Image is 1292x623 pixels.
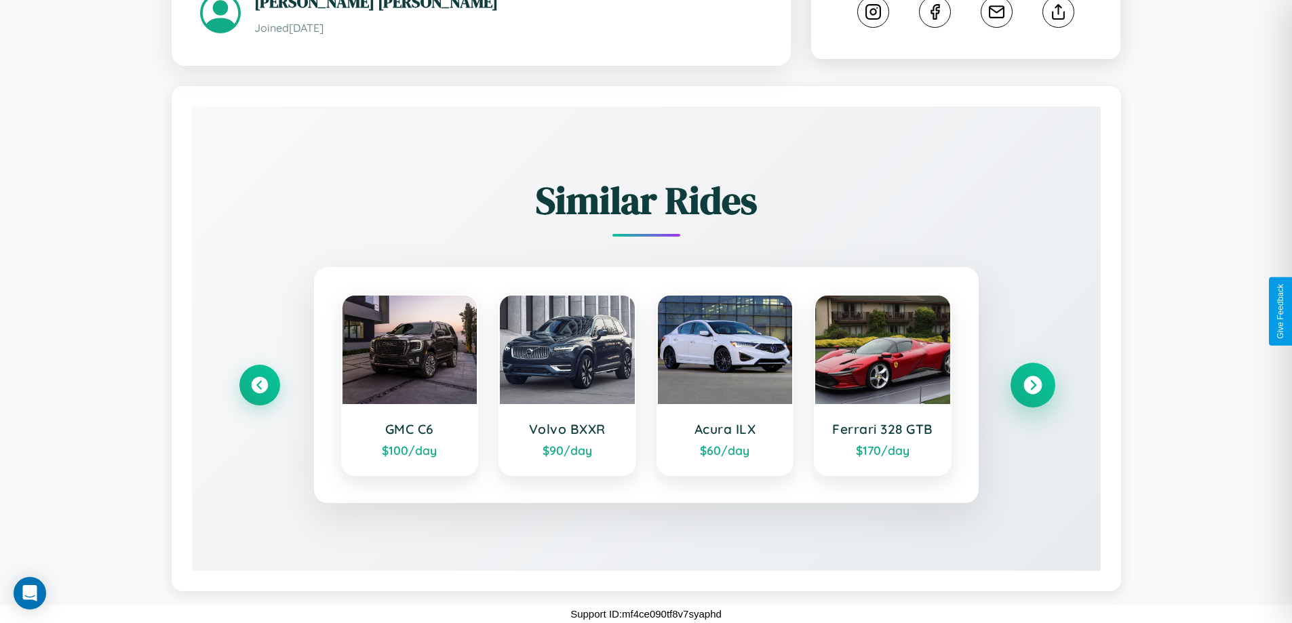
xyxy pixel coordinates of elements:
[1276,284,1285,339] div: Give Feedback
[239,174,1053,226] h2: Similar Rides
[829,421,937,437] h3: Ferrari 328 GTB
[498,294,636,476] a: Volvo BXXR$90/day
[671,443,779,458] div: $ 60 /day
[14,577,46,609] div: Open Intercom Messenger
[671,421,779,437] h3: Acura ILX
[356,443,464,458] div: $ 100 /day
[356,421,464,437] h3: GMC C6
[829,443,937,458] div: $ 170 /day
[513,443,621,458] div: $ 90 /day
[513,421,621,437] h3: Volvo BXXR
[341,294,479,476] a: GMC C6$100/day
[657,294,794,476] a: Acura ILX$60/day
[570,605,722,623] p: Support ID: mf4ce090tf8v7syaphd
[254,18,762,38] p: Joined [DATE]
[814,294,952,476] a: Ferrari 328 GTB$170/day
